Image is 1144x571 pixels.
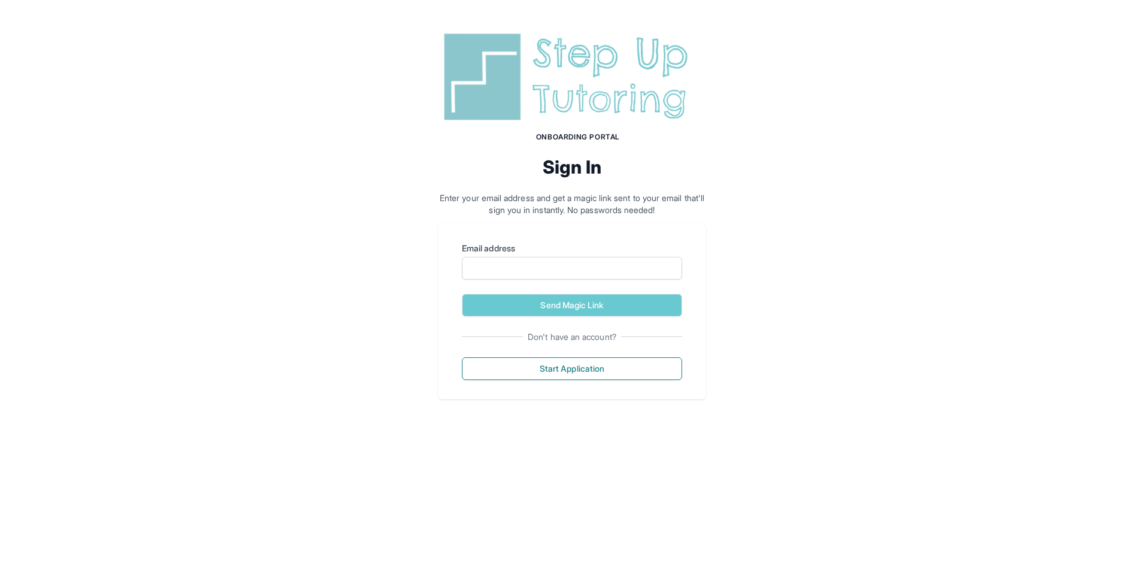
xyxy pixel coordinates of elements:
span: Don't have an account? [523,331,621,343]
button: Send Magic Link [462,294,682,317]
h1: Onboarding Portal [450,132,706,142]
h2: Sign In [438,156,706,178]
button: Start Application [462,357,682,380]
img: Step Up Tutoring horizontal logo [438,29,706,125]
p: Enter your email address and get a magic link sent to your email that'll sign you in instantly. N... [438,192,706,216]
label: Email address [462,242,682,254]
